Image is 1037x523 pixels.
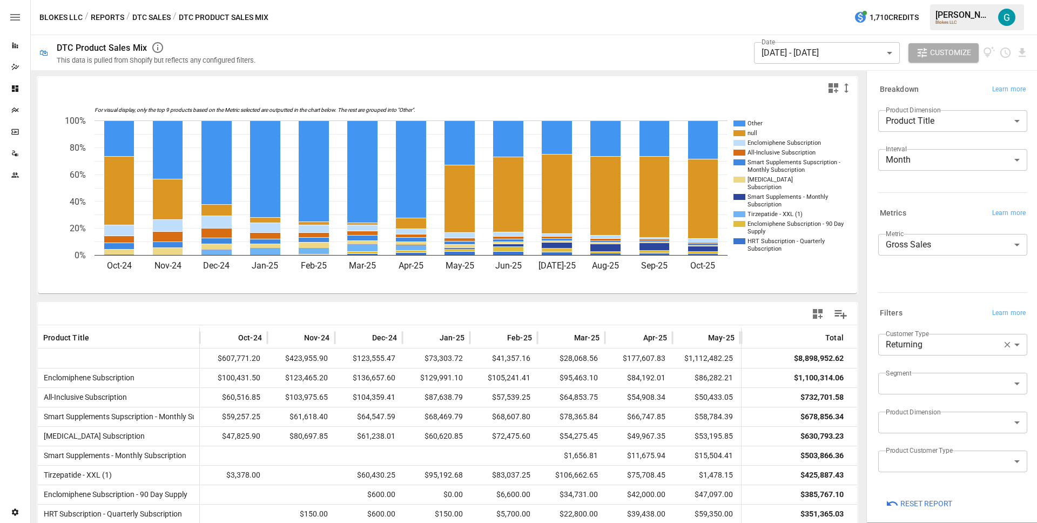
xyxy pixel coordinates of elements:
span: Enclomiphene Subscription [39,368,134,387]
div: DTC Product Sales Mix [57,43,147,53]
label: Metric [886,229,904,238]
div: $425,887.43 [800,466,844,485]
button: Sort [356,330,371,345]
text: Jan-25 [252,260,278,271]
span: $60,620.85 [408,427,464,446]
span: $59,257.25 [205,407,262,426]
span: $78,365.84 [543,407,600,426]
text: Dec-24 [203,260,230,271]
span: $28,068.56 [543,349,600,368]
text: HRT Subscription - Quarterly [748,238,825,245]
div: $385,767.10 [800,485,844,504]
span: Dec-24 [372,332,397,343]
span: Smart Supplements Supscription - Monthly Subscription [39,407,230,426]
button: Customize [908,43,979,63]
span: $423,955.90 [273,349,329,368]
text: 100% [65,116,86,126]
span: Feb-25 [507,332,532,343]
text: Oct-25 [690,260,715,271]
label: Date [762,37,775,46]
span: $104,359.41 [340,388,397,407]
div: Product Title [878,110,1027,132]
span: $83,037.25 [475,466,532,485]
span: $103,975.65 [273,388,329,407]
span: $54,275.45 [543,427,600,446]
h6: Breakdown [880,84,919,96]
span: $136,657.60 [340,368,397,387]
text: 0% [75,250,86,260]
text: 20% [70,223,86,233]
div: $630,793.23 [800,427,844,446]
span: All-Inclusive Subscription [39,388,127,407]
span: Tirzepatide - XXL (1) [39,466,112,485]
text: Smart Supplements Supscription - [748,159,840,166]
text: Supply [748,228,766,235]
span: $607,771.20 [205,349,262,368]
span: $54,908.34 [610,388,667,407]
span: $11,675.94 [610,446,667,465]
button: Sort [627,330,642,345]
div: [PERSON_NAME] [935,10,992,20]
text: Apr-25 [399,260,423,271]
text: Subscription [748,184,782,191]
label: Segment [886,368,911,378]
div: $1,100,314.06 [794,368,844,387]
label: Interval [886,144,907,153]
text: Enclomiphene Subscription - 90 Day [748,220,844,227]
span: Jan-25 [440,332,464,343]
span: $80,697.85 [273,427,329,446]
span: $95,192.68 [408,466,464,485]
span: $42,000.00 [610,485,667,504]
span: $15,504.41 [678,446,735,465]
span: $0.00 [408,485,464,504]
span: $64,547.59 [340,407,397,426]
span: $57,539.25 [475,388,532,407]
text: Oct-24 [107,260,132,271]
button: View documentation [983,43,995,63]
span: $58,784.39 [678,407,735,426]
span: $129,991.10 [408,368,464,387]
text: Feb-25 [301,260,327,271]
text: Jun-25 [495,260,522,271]
span: [MEDICAL_DATA] Subscription [39,427,145,446]
text: For visual display, only the top 9 products based on the Metric selected are outputted in the cha... [95,107,415,113]
span: $106,662.65 [543,466,600,485]
span: $105,241.41 [475,368,532,387]
span: $1,478.15 [678,466,735,485]
span: $72,475.60 [475,427,532,446]
div: / [126,11,130,24]
text: [DATE]-25 [538,260,576,271]
div: $8,898,952.62 [794,349,844,368]
span: $123,555.47 [340,349,397,368]
button: Sort [423,330,439,345]
label: Product Customer Type [886,446,953,455]
button: Sort [222,330,237,345]
span: Nov-24 [304,332,329,343]
text: Tirzepatide - XXL (1) [748,211,803,218]
div: [DATE] - [DATE] [754,42,900,64]
text: Monthly Subscription [748,166,805,173]
span: $95,463.10 [543,368,600,387]
span: $86,282.21 [678,368,735,387]
span: $49,967.35 [610,427,667,446]
span: $47,097.00 [678,485,735,504]
text: Sep-25 [641,260,668,271]
text: Mar-25 [349,260,376,271]
button: Blokes LLC [39,11,83,24]
span: $123,465.20 [273,368,329,387]
span: $34,731.00 [543,485,600,504]
span: $6,600.00 [475,485,532,504]
button: Reset Report [878,494,960,513]
span: $100,431.50 [205,368,262,387]
span: $66,747.85 [610,407,667,426]
div: Blokes LLC [935,20,992,25]
div: Month [878,149,1027,171]
text: 60% [70,170,86,180]
span: $68,469.79 [408,407,464,426]
button: Schedule report [999,46,1012,59]
div: This data is pulled from Shopify but reflects any configured filters. [57,56,255,64]
span: Learn more [992,208,1026,219]
span: $41,357.16 [475,349,532,368]
text: Subscription [748,201,782,208]
span: 1,710 Credits [870,11,919,24]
